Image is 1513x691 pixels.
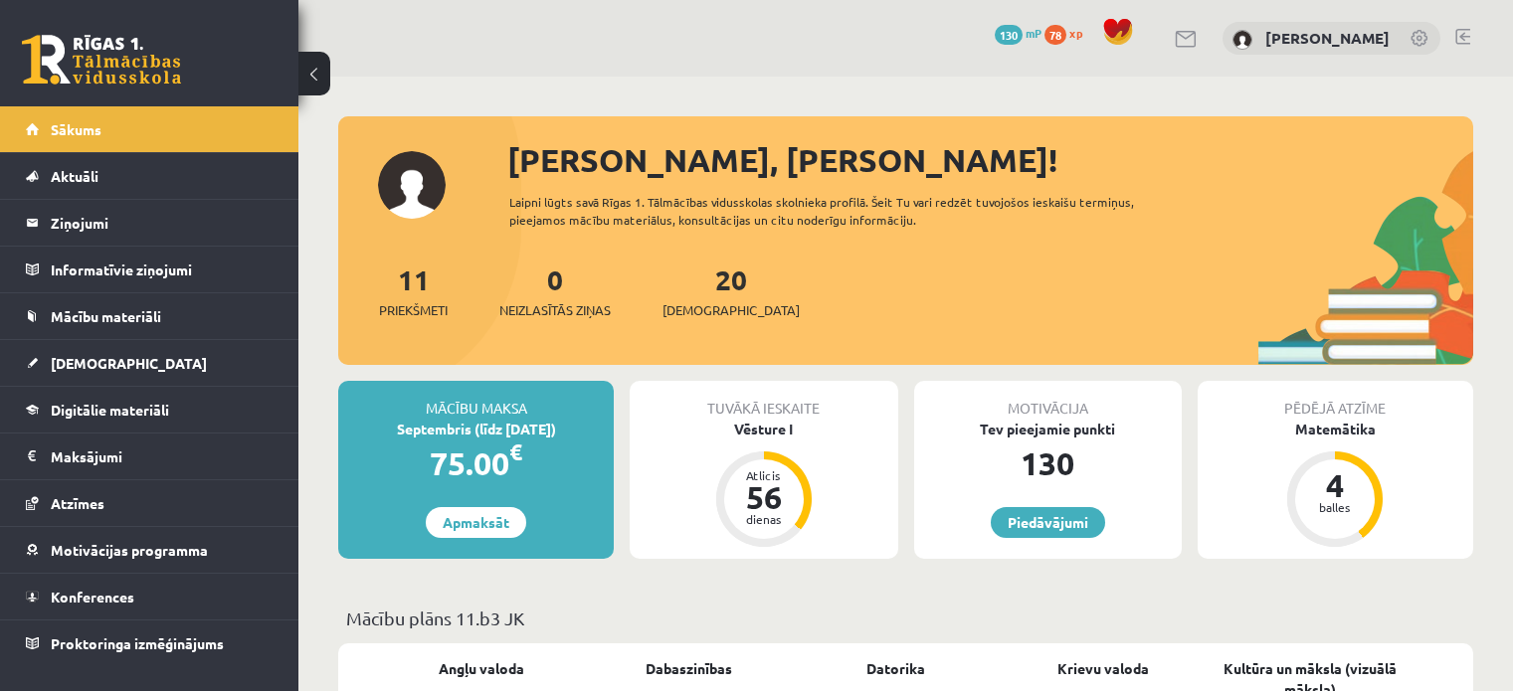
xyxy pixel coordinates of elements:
[26,106,274,152] a: Sākums
[26,574,274,619] a: Konferences
[426,507,526,538] a: Apmaksāt
[630,419,897,439] div: Vēsture I
[26,293,274,339] a: Mācību materiāli
[630,381,897,419] div: Tuvākā ieskaite
[338,419,614,439] div: Septembris (līdz [DATE])
[51,588,134,605] span: Konferences
[51,541,208,559] span: Motivācijas programma
[338,439,614,487] div: 75.00
[914,419,1182,439] div: Tev pieejamie punkti
[26,200,274,246] a: Ziņojumi
[662,261,800,320] a: 20[DEMOGRAPHIC_DATA]
[991,507,1105,538] a: Piedāvājumi
[51,167,98,185] span: Aktuāli
[346,605,1465,631] p: Mācību plāns 11.b3 JK
[26,340,274,386] a: [DEMOGRAPHIC_DATA]
[646,658,732,679] a: Dabaszinības
[1026,25,1041,41] span: mP
[338,381,614,419] div: Mācību maksa
[26,480,274,526] a: Atzīmes
[51,433,274,479] legend: Maksājumi
[51,120,101,138] span: Sākums
[26,387,274,432] a: Digitālie materiāli
[51,401,169,419] span: Digitālie materiāli
[995,25,1023,45] span: 130
[914,381,1182,419] div: Motivācija
[51,247,274,292] legend: Informatīvie ziņojumi
[1198,381,1473,419] div: Pēdējā atzīme
[499,261,611,320] a: 0Neizlasītās ziņas
[379,261,448,320] a: 11Priekšmeti
[26,527,274,573] a: Motivācijas programma
[734,481,794,513] div: 56
[439,658,524,679] a: Angļu valoda
[379,300,448,320] span: Priekšmeti
[1305,469,1365,501] div: 4
[914,439,1182,487] div: 130
[662,300,800,320] span: [DEMOGRAPHIC_DATA]
[26,153,274,199] a: Aktuāli
[51,634,224,652] span: Proktoringa izmēģinājums
[51,354,207,372] span: [DEMOGRAPHIC_DATA]
[509,437,522,466] span: €
[1305,501,1365,513] div: balles
[51,494,104,512] span: Atzīmes
[866,658,925,679] a: Datorika
[1044,25,1066,45] span: 78
[51,307,161,325] span: Mācību materiāli
[1232,30,1252,50] img: Sofija Spure
[499,300,611,320] span: Neizlasītās ziņas
[1198,419,1473,439] div: Matemātika
[1057,658,1149,679] a: Krievu valoda
[509,193,1191,229] div: Laipni lūgts savā Rīgas 1. Tālmācības vidusskolas skolnieka profilā. Šeit Tu vari redzēt tuvojošo...
[630,419,897,550] a: Vēsture I Atlicis 56 dienas
[734,469,794,481] div: Atlicis
[22,35,181,85] a: Rīgas 1. Tālmācības vidusskola
[995,25,1041,41] a: 130 mP
[26,247,274,292] a: Informatīvie ziņojumi
[51,200,274,246] legend: Ziņojumi
[1069,25,1082,41] span: xp
[26,620,274,666] a: Proktoringa izmēģinājums
[507,136,1473,184] div: [PERSON_NAME], [PERSON_NAME]!
[1044,25,1092,41] a: 78 xp
[734,513,794,525] div: dienas
[1265,28,1390,48] a: [PERSON_NAME]
[26,433,274,479] a: Maksājumi
[1198,419,1473,550] a: Matemātika 4 balles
